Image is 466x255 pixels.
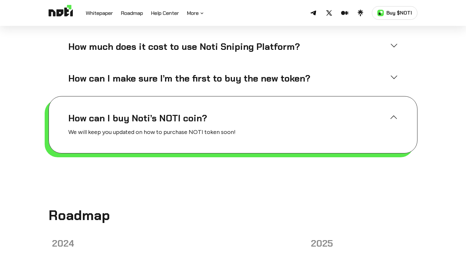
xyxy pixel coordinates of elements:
h4: How can I make sure I’m the first to buy the new token? [68,73,385,84]
h4: 2024 [52,238,166,249]
h4: 2025 [311,238,425,249]
a: Whitepaper [86,9,113,18]
p: We will keep you updated on how to purchase NOTI token soon! [68,127,382,137]
a: Help Center [151,9,179,18]
img: Logo [49,5,73,21]
a: Buy $NOTI [372,6,417,20]
button: More [187,9,205,17]
h4: How much does it cost to use Noti Sniping Platform? [68,41,385,53]
a: Roadmap [121,9,143,18]
h4: How can I buy Noti’s NOTI coin? [68,113,385,124]
h2: Roadmap [49,208,417,223]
